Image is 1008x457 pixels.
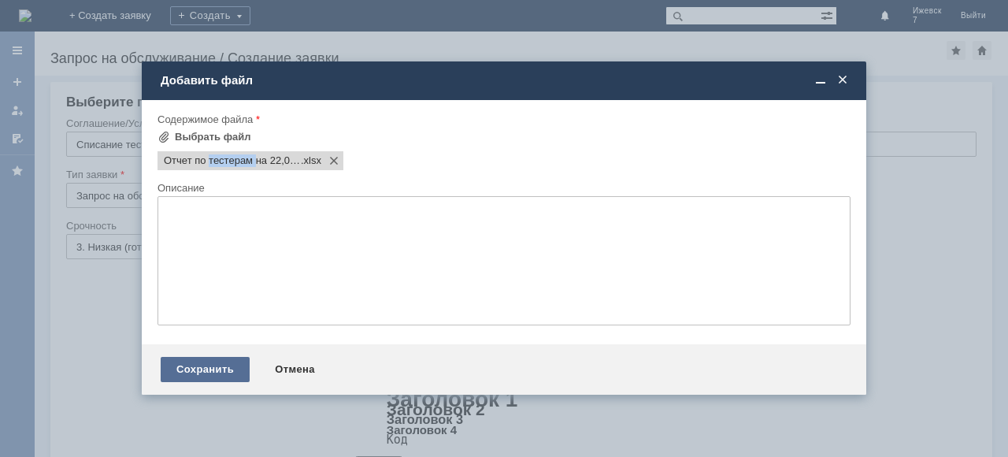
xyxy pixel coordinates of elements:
span: Отчет по тестерам на 22,09,25.xlsx [164,154,301,167]
span: Отчет по тестерам на 22,09,25.xlsx [301,154,321,167]
div: Описание [157,183,847,193]
div: Выбрать файл [175,131,251,143]
div: Содержимое файла [157,114,847,124]
div: Добавить файл [161,73,850,87]
span: Закрыть [835,73,850,87]
span: Свернуть (Ctrl + M) [813,73,828,87]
